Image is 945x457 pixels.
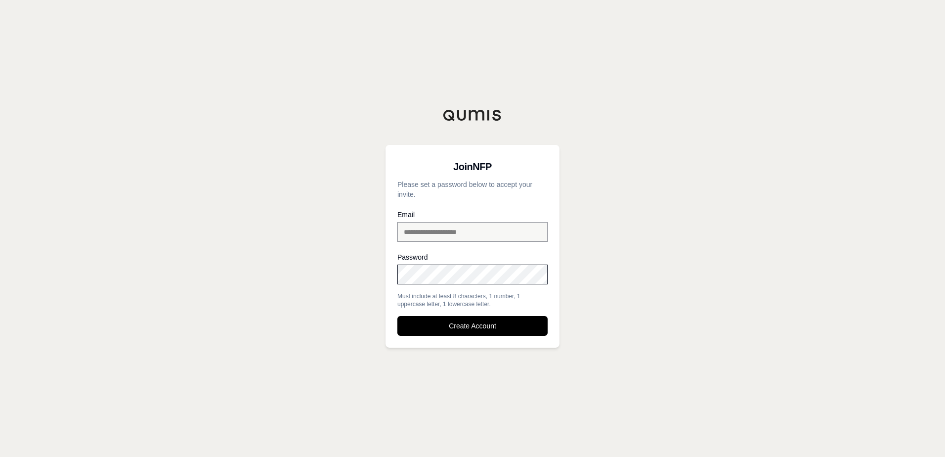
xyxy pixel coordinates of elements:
[397,157,548,177] h3: Join NFP
[443,109,502,121] img: Qumis
[397,292,548,308] div: Must include at least 8 characters, 1 number, 1 uppercase letter, 1 lowercase letter.
[397,316,548,336] button: Create Account
[397,211,548,218] label: Email
[397,180,548,199] p: Please set a password below to accept your invite.
[397,254,548,261] label: Password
